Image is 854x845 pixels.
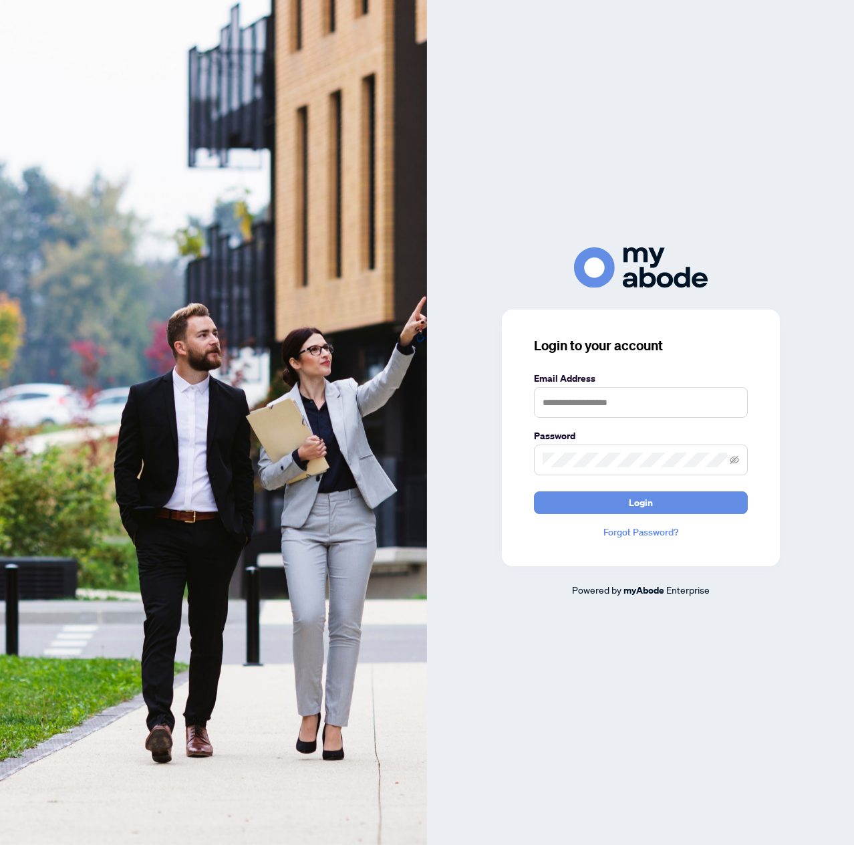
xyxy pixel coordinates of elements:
[534,491,748,514] button: Login
[534,429,748,443] label: Password
[572,584,621,596] span: Powered by
[534,336,748,355] h3: Login to your account
[629,492,653,513] span: Login
[730,455,739,465] span: eye-invisible
[623,583,664,598] a: myAbode
[574,247,708,288] img: ma-logo
[666,584,710,596] span: Enterprise
[534,525,748,539] a: Forgot Password?
[534,371,748,386] label: Email Address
